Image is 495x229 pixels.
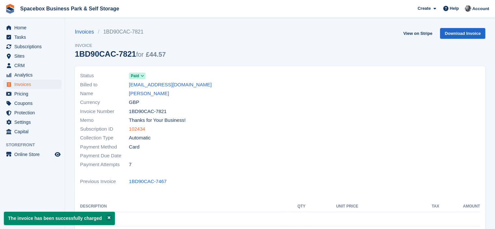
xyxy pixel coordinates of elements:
[129,143,140,151] span: Card
[3,61,62,70] a: menu
[18,3,122,14] a: Spacebox Business Park & Self Storage
[75,50,166,58] div: 1BD90CAC-7821
[14,51,53,61] span: Sites
[3,108,62,117] a: menu
[465,5,471,12] img: SUDIPTA VIRMANI
[80,117,129,124] span: Memo
[3,51,62,61] a: menu
[129,117,186,124] span: Thanks for Your Business!
[129,108,167,115] span: 1BD90CAC-7821
[80,178,129,185] span: Previous Invoice
[136,51,144,58] span: for
[80,134,129,142] span: Collection Type
[129,81,212,89] a: [EMAIL_ADDRESS][DOMAIN_NAME]
[80,90,129,97] span: Name
[3,42,62,51] a: menu
[14,118,53,127] span: Settings
[14,42,53,51] span: Subscriptions
[472,6,489,12] span: Account
[129,90,169,97] a: [PERSON_NAME]
[14,80,53,89] span: Invoices
[286,201,306,212] th: QTY
[418,5,431,12] span: Create
[4,212,115,225] p: The invoice has been successfully charged
[80,81,129,89] span: Billed to
[129,178,167,185] a: 1BD90CAC-7467
[440,28,485,39] a: Download Invoice
[129,134,151,142] span: Automatic
[146,51,166,58] span: £44.57
[80,125,129,133] span: Subscription ID
[80,143,129,151] span: Payment Method
[80,108,129,115] span: Invoice Number
[54,150,62,158] a: Preview store
[80,99,129,106] span: Currency
[401,28,435,39] a: View on Stripe
[14,150,53,159] span: Online Store
[3,99,62,108] a: menu
[80,161,129,168] span: Payment Attempts
[80,201,286,212] th: Description
[6,142,65,148] span: Storefront
[80,152,129,160] span: Payment Due Date
[14,89,53,98] span: Pricing
[3,118,62,127] a: menu
[14,108,53,117] span: Protection
[3,80,62,89] a: menu
[3,127,62,136] a: menu
[14,99,53,108] span: Coupons
[129,72,145,79] a: Paid
[3,23,62,32] a: menu
[3,89,62,98] a: menu
[450,5,459,12] span: Help
[3,70,62,79] a: menu
[3,150,62,159] a: menu
[131,73,139,79] span: Paid
[3,33,62,42] a: menu
[75,42,166,49] span: Invoice
[439,201,480,212] th: Amount
[129,99,139,106] span: GBP
[305,201,358,212] th: Unit Price
[5,4,15,14] img: stora-icon-8386f47178a22dfd0bd8f6a31ec36ba5ce8667c1dd55bd0f319d3a0aa187defe.svg
[80,72,129,79] span: Status
[14,23,53,32] span: Home
[75,28,98,36] a: Invoices
[129,125,145,133] a: 102434
[14,70,53,79] span: Analytics
[358,201,439,212] th: Tax
[14,127,53,136] span: Capital
[129,161,131,168] span: 7
[14,33,53,42] span: Tasks
[75,28,166,36] nav: breadcrumbs
[14,61,53,70] span: CRM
